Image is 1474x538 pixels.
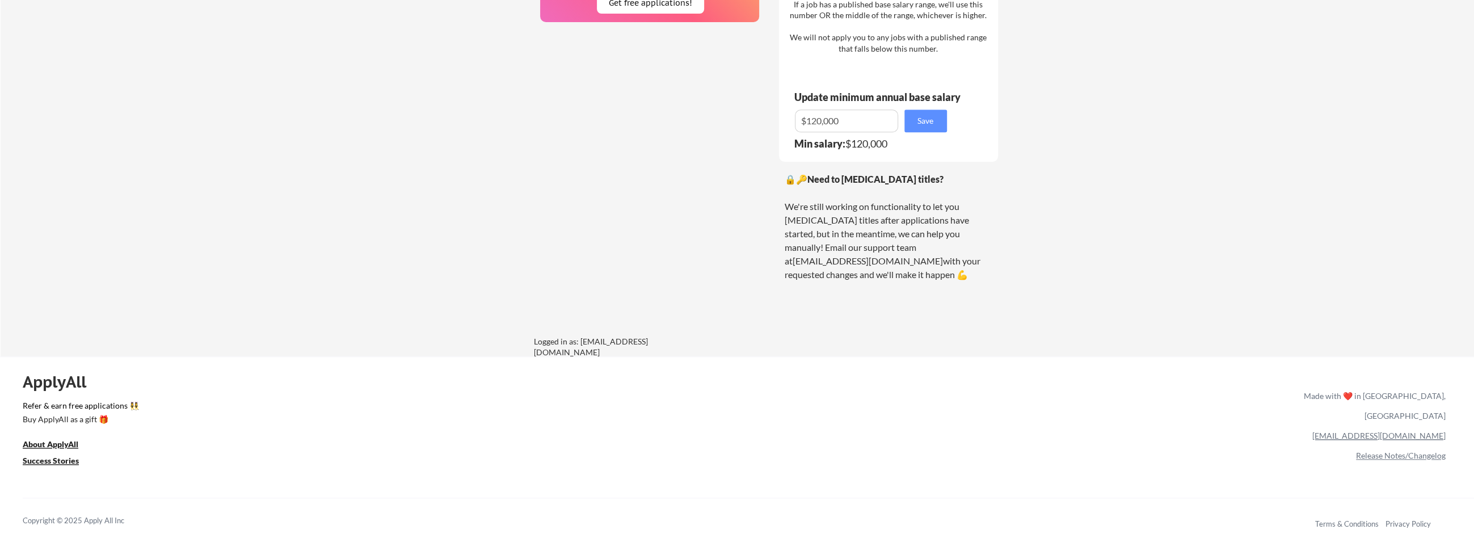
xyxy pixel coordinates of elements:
[1312,431,1446,440] a: [EMAIL_ADDRESS][DOMAIN_NAME]
[795,110,898,132] input: E.g. $100,000
[23,414,136,428] a: Buy ApplyAll as a gift 🎁
[1299,386,1446,426] div: Made with ❤️ in [GEOGRAPHIC_DATA], [GEOGRAPHIC_DATA]
[23,402,1067,414] a: Refer & earn free applications 👯‍♀️
[23,456,79,465] u: Success Stories
[1315,519,1379,528] a: Terms & Conditions
[23,439,78,449] u: About ApplyAll
[23,455,94,469] a: Success Stories
[794,138,954,149] div: $120,000
[1385,519,1431,528] a: Privacy Policy
[793,255,943,266] a: [EMAIL_ADDRESS][DOMAIN_NAME]
[534,336,704,358] div: Logged in as: [EMAIL_ADDRESS][DOMAIN_NAME]
[794,92,965,102] div: Update minimum annual base salary
[23,415,136,423] div: Buy ApplyAll as a gift 🎁
[904,110,947,132] button: Save
[807,174,944,184] strong: Need to [MEDICAL_DATA] titles?
[23,439,94,453] a: About ApplyAll
[23,372,99,392] div: ApplyAll
[785,173,992,281] div: 🔒🔑 We're still working on functionality to let you [MEDICAL_DATA] titles after applications have ...
[23,515,153,527] div: Copyright © 2025 Apply All Inc
[794,137,845,150] strong: Min salary:
[1356,451,1446,460] a: Release Notes/Changelog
